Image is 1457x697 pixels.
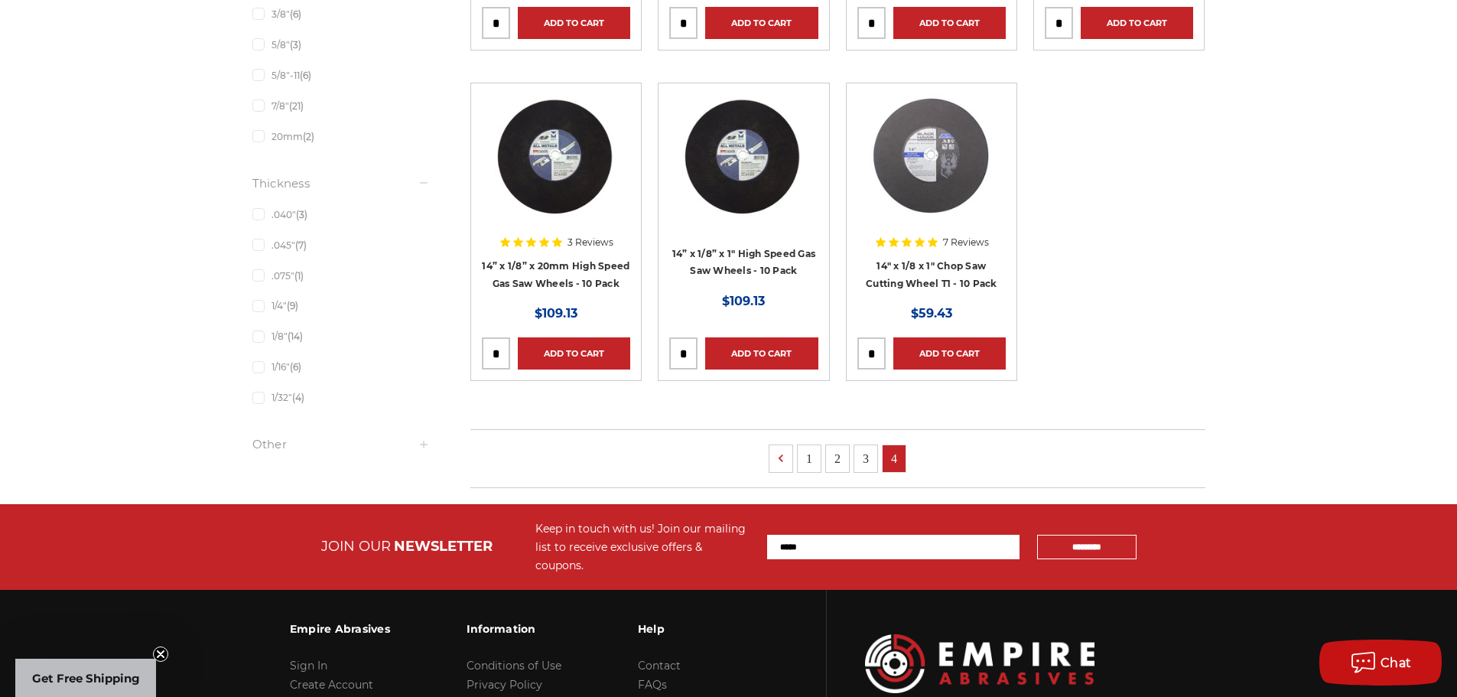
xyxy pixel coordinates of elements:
h3: Empire Abrasives [290,613,390,645]
a: 14" x 1/8 x 1" Chop Saw Cutting Wheel T1 - 10 Pack [866,260,997,289]
a: 14 Inch Chop Saw Wheel [857,94,1006,243]
div: Get Free ShippingClose teaser [15,659,156,697]
span: Get Free Shipping [32,671,140,686]
a: Conditions of Use [467,659,561,673]
img: 14” x 1/8” x 1" Gas-Powered Portable Cut-Off Wheel [682,94,805,217]
span: $109.13 [722,294,765,308]
img: 14” Gas-Powered Saw Cut-Off Wheel [495,94,617,217]
a: Add to Cart [518,7,630,39]
a: 14” Gas-Powered Saw Cut-Off Wheel [482,94,630,243]
a: Add to Cart [705,337,818,370]
a: Contact [638,659,681,673]
a: Add to Cart [893,7,1006,39]
button: Close teaser [153,647,168,662]
h3: Information [467,613,561,645]
a: 4 [883,445,906,472]
img: Empire Abrasives Logo Image [865,634,1094,693]
a: FAQs [638,678,667,692]
span: JOIN OUR [321,538,391,555]
span: $59.43 [911,306,952,321]
div: Keep in touch with us! Join our mailing list to receive exclusive offers & coupons. [535,519,752,575]
h3: Help [638,613,741,645]
a: Create Account [290,678,373,692]
a: 14” x 1/8” x 1" Gas-Powered Portable Cut-Off Wheel [669,94,818,243]
img: 14 Inch Chop Saw Wheel [870,94,993,217]
a: Sign In [290,659,327,673]
a: Add to Cart [1081,7,1193,39]
span: 3 Reviews [568,238,613,247]
span: Chat [1381,656,1412,670]
a: 14” x 1/8” x 20mm High Speed Gas Saw Wheels - 10 Pack [482,260,629,289]
button: Chat [1319,640,1442,686]
a: Privacy Policy [467,678,542,692]
a: Add to Cart [705,7,818,39]
span: NEWSLETTER [394,538,493,555]
a: Add to Cart [518,337,630,370]
a: 3 [854,445,877,472]
a: 14” x 1/8” x 1" High Speed Gas Saw Wheels - 10 Pack [672,248,816,277]
a: 1 [798,445,821,472]
a: 2 [826,445,849,472]
a: Add to Cart [893,337,1006,370]
span: 7 Reviews [943,238,989,247]
span: $109.13 [535,306,577,321]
